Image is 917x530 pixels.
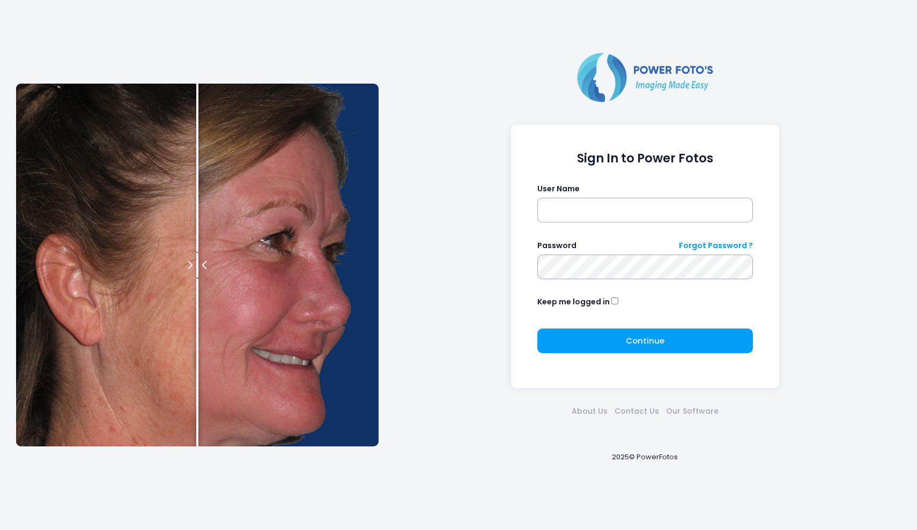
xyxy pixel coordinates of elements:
[626,335,664,346] span: Continue
[389,434,901,480] div: 2025© PowerFotos
[573,50,718,104] img: Logo
[679,240,753,251] a: Forgot Password ?
[537,240,576,251] label: Password
[662,406,722,417] a: Our Software
[568,406,611,417] a: About Us
[537,183,580,195] label: User Name
[537,296,610,308] label: Keep me logged in
[537,329,753,353] button: Continue
[611,406,662,417] a: Contact Us
[537,151,753,166] h1: Sign In to Power Fotos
